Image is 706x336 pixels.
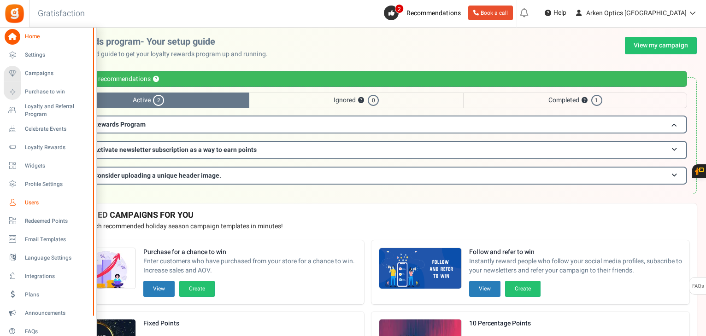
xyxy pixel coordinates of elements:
[25,254,89,262] span: Language Settings
[46,211,689,220] h4: RECOMMENDED CAMPAIGNS FOR YOU
[25,51,89,59] span: Settings
[469,319,541,328] strong: 10 Percentage Points
[4,3,25,24] img: Gratisfaction
[406,8,461,18] span: Recommendations
[25,88,89,96] span: Purchase to win
[582,98,588,104] button: ?
[25,199,89,207] span: Users
[586,8,687,18] span: Arken Optics [GEOGRAPHIC_DATA]
[28,5,95,23] h3: Gratisfaction
[4,66,92,81] a: Campaigns
[379,248,461,290] img: Recommended Campaigns
[4,47,92,63] a: Settings
[25,328,89,336] span: FAQs
[692,278,704,295] span: FAQs
[4,195,92,210] a: Users
[25,144,89,151] span: Loyalty Rewards
[4,268,92,284] a: Integrations
[48,71,687,87] div: Personalized recommendations
[25,103,92,118] span: Loyalty and Referral Program
[395,4,404,13] span: 2
[25,217,89,225] span: Redeemed Points
[25,236,89,243] span: Email Templates
[38,50,275,59] p: Use this personalized guide to get your loyalty rewards program up and running.
[384,6,465,20] a: 2 Recommendations
[468,6,513,20] a: Book a call
[25,309,89,317] span: Announcements
[4,121,92,137] a: Celebrate Events
[463,93,687,108] span: Completed
[4,213,92,229] a: Redeemed Points
[4,158,92,174] a: Widgets
[469,257,682,275] span: Instantly reward people who follow your social media profiles, subscribe to your newsletters and ...
[38,37,275,47] h2: Loyalty rewards program- Your setup guide
[179,281,215,297] button: Create
[505,281,541,297] button: Create
[591,95,602,106] span: 1
[4,139,92,155] a: Loyalty Rewards
[368,95,379,106] span: 0
[48,93,249,108] span: Active
[4,232,92,247] a: Email Templates
[71,120,146,129] span: Loyalty Rewards Program
[358,98,364,104] button: ?
[25,180,89,188] span: Profile Settings
[4,305,92,321] a: Announcements
[94,145,257,155] span: Activate newsletter subscription as a way to earn points
[4,103,92,118] a: Loyalty and Referral Program
[4,29,92,45] a: Home
[4,84,92,100] a: Purchase to win
[94,171,221,180] span: Consider uploading a unique header image.
[25,125,89,133] span: Celebrate Events
[143,257,357,275] span: Enter customers who have purchased from your store for a chance to win. Increase sales and AOV.
[551,8,566,17] span: Help
[249,93,464,108] span: Ignored
[469,281,500,297] button: View
[469,248,682,257] strong: Follow and refer to win
[143,281,175,297] button: View
[4,287,92,302] a: Plans
[25,33,89,41] span: Home
[625,37,697,54] a: View my campaign
[25,291,89,299] span: Plans
[4,250,92,266] a: Language Settings
[153,95,164,106] span: 2
[153,76,159,82] button: ?
[4,176,92,192] a: Profile Settings
[541,6,570,20] a: Help
[46,222,689,231] p: Preview and launch recommended holiday season campaign templates in minutes!
[143,248,357,257] strong: Purchase for a chance to win
[25,272,89,280] span: Integrations
[25,70,89,77] span: Campaigns
[143,319,215,328] strong: Fixed Points
[25,162,89,170] span: Widgets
